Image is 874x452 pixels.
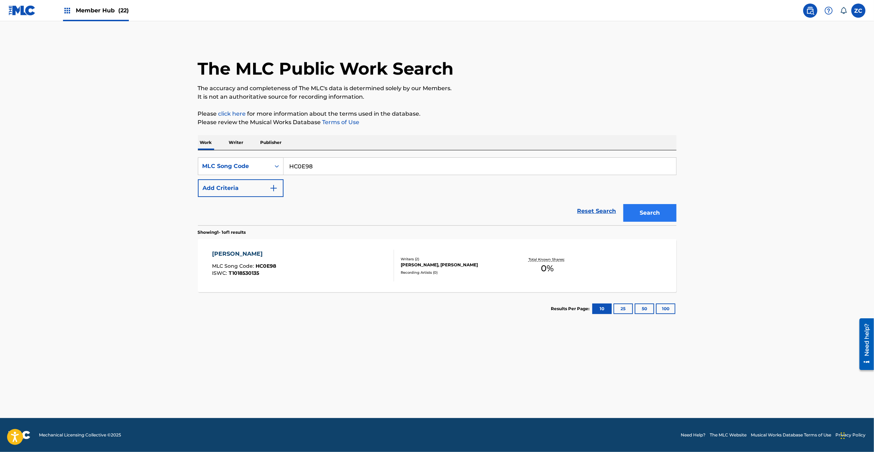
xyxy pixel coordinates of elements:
a: [PERSON_NAME]MLC Song Code:HC0E98ISWC:T1018530135Writers (2)[PERSON_NAME], [PERSON_NAME]Recording... [198,239,676,292]
a: The MLC Website [710,432,747,438]
span: ISWC : [212,270,229,276]
a: Public Search [803,4,817,18]
a: Reset Search [574,203,620,219]
span: (22) [118,7,129,14]
button: 100 [656,303,675,314]
p: Results Per Page: [551,306,592,312]
button: 50 [635,303,654,314]
div: MLC Song Code [202,162,266,170]
a: Need Help? [681,432,706,438]
a: Musical Works Database Terms of Use [751,432,831,438]
div: [PERSON_NAME] [212,250,276,258]
p: It is not an authoritative source for recording information. [198,93,676,101]
p: Please review the Musical Works Database [198,118,676,127]
button: 10 [592,303,612,314]
span: MLC Song Code : [212,263,256,269]
span: T1018530135 [229,270,259,276]
a: Terms of Use [321,119,360,126]
div: [PERSON_NAME], [PERSON_NAME] [401,262,508,268]
div: User Menu [851,4,866,18]
a: click here [218,110,246,117]
img: logo [8,431,30,439]
span: Mechanical Licensing Collective © 2025 [39,432,121,438]
button: 25 [613,303,633,314]
div: Writers ( 2 ) [401,256,508,262]
p: Publisher [258,135,284,150]
p: Showing 1 - 1 of 1 results [198,229,246,236]
p: Total Known Shares: [529,257,566,262]
span: Member Hub [76,6,129,15]
img: MLC Logo [8,5,36,16]
p: The accuracy and completeness of The MLC's data is determined solely by our Members. [198,84,676,93]
div: Drag [841,425,845,446]
div: Notifications [840,7,847,14]
img: help [824,6,833,15]
img: Top Rightsholders [63,6,72,15]
p: Work [198,135,214,150]
img: search [806,6,815,15]
a: Privacy Policy [835,432,866,438]
h1: The MLC Public Work Search [198,58,454,79]
iframe: Chat Widget [839,418,874,452]
img: 9d2ae6d4665cec9f34b9.svg [269,184,278,192]
p: Please for more information about the terms used in the database. [198,110,676,118]
iframe: Resource Center [854,316,874,373]
button: Search [623,204,676,222]
form: Search Form [198,157,676,225]
div: Help [822,4,836,18]
div: Recording Artists ( 0 ) [401,270,508,275]
span: 0 % [541,262,554,275]
span: HC0E98 [256,263,276,269]
button: Add Criteria [198,179,284,197]
p: Writer [227,135,246,150]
